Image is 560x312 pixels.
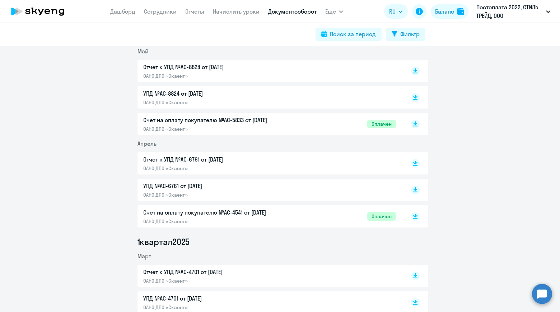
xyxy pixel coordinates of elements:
[110,8,135,15] a: Дашборд
[143,89,294,98] p: УПД №AC-8824 от [DATE]
[143,73,294,79] p: ОАНО ДПО «Скаенг»
[143,63,294,71] p: Отчет к УПД №AC-8824 от [DATE]
[316,28,382,41] button: Поиск за период
[143,116,294,124] p: Счет на оплату покупателю №AC-5833 от [DATE]
[143,116,396,132] a: Счет на оплату покупателю №AC-5833 от [DATE]ОАНО ДПО «Скаенг»Оплачен
[137,140,157,147] span: Апрель
[473,3,554,20] button: Постоплата 2022, СТИЛЬ ТРЕЙД, ООО
[185,8,204,15] a: Отчеты
[143,89,396,106] a: УПД №AC-8824 от [DATE]ОАНО ДПО «Скаенг»
[389,7,396,16] span: RU
[476,3,543,20] p: Постоплата 2022, СТИЛЬ ТРЕЙД, ООО
[386,28,425,41] button: Фильтр
[367,212,396,221] span: Оплачен
[137,253,151,260] span: Март
[143,278,294,284] p: ОАНО ДПО «Скаенг»
[143,218,294,225] p: ОАНО ДПО «Скаенг»
[431,4,468,19] button: Балансbalance
[143,155,294,164] p: Отчет к УПД №AC-6761 от [DATE]
[137,48,149,55] span: Май
[330,30,376,38] div: Поиск за период
[143,294,294,303] p: УПД №AC-4701 от [DATE]
[143,182,294,190] p: УПД №AC-6761 от [DATE]
[367,120,396,128] span: Оплачен
[143,192,294,198] p: ОАНО ДПО «Скаенг»
[143,304,294,311] p: ОАНО ДПО «Скаенг»
[143,99,294,106] p: ОАНО ДПО «Скаенг»
[325,7,336,16] span: Ещё
[143,155,396,172] a: Отчет к УПД №AC-6761 от [DATE]ОАНО ДПО «Скаенг»
[384,4,408,19] button: RU
[435,7,454,16] div: Баланс
[143,208,294,217] p: Счет на оплату покупателю №AC-4541 от [DATE]
[400,30,420,38] div: Фильтр
[143,294,396,311] a: УПД №AC-4701 от [DATE]ОАНО ДПО «Скаенг»
[137,236,428,248] li: 1 квартал 2025
[143,268,294,276] p: Отчет к УПД №AC-4701 от [DATE]
[143,63,396,79] a: Отчет к УПД №AC-8824 от [DATE]ОАНО ДПО «Скаенг»
[213,8,260,15] a: Начислить уроки
[325,4,343,19] button: Ещё
[143,165,294,172] p: ОАНО ДПО «Скаенг»
[143,268,396,284] a: Отчет к УПД №AC-4701 от [DATE]ОАНО ДПО «Скаенг»
[457,8,464,15] img: balance
[268,8,317,15] a: Документооборот
[143,126,294,132] p: ОАНО ДПО «Скаенг»
[143,208,396,225] a: Счет на оплату покупателю №AC-4541 от [DATE]ОАНО ДПО «Скаенг»Оплачен
[143,182,396,198] a: УПД №AC-6761 от [DATE]ОАНО ДПО «Скаенг»
[144,8,177,15] a: Сотрудники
